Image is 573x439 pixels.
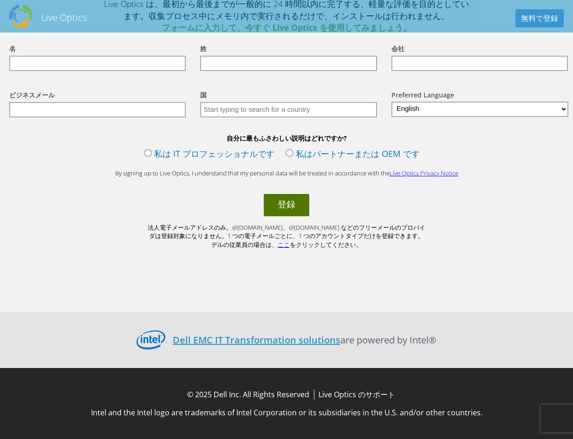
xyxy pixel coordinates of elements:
p: By signing up to Live Optics, I understand that my personal data will be treated in accordance wi... [101,169,472,178]
img: Dell Dpack [9,5,33,28]
label: ビジネスメール [9,90,55,102]
label: 私はパートナーまたは OEM です [286,148,420,162]
label: 私は IT プロフェッショナルです [144,148,274,162]
li: © 2025 Dell Inc. All Rights Reserved [185,389,314,400]
p: 法人電子メールアドレスのみ。@[DOMAIN_NAME]、@[DOMAIN_NAME] などのフリーメールのプロバイダは登録対象になりません。1 つの電子メールごとに、1 つのアカウントタイプだ... [147,223,426,249]
p: are powered by Intel® [173,333,436,347]
label: 名 [9,44,16,56]
label: 国 [200,90,207,102]
input: Start typing to search for a country [200,102,377,117]
img: Intel Logo [137,330,165,349]
h2: Live Optics [41,11,87,24]
label: 姓 [200,44,207,56]
a: Live Optics Privacy Notice [390,169,458,177]
a: 無料で登録 [515,9,564,27]
a: Dell EMC IT Transformation solutions [173,334,340,346]
button: 登録 [264,194,309,216]
label: Preferred Language [391,90,454,102]
label: 会社 [391,44,404,56]
a: Live Optics のサポート [319,389,395,400]
a: ここ [278,240,290,249]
